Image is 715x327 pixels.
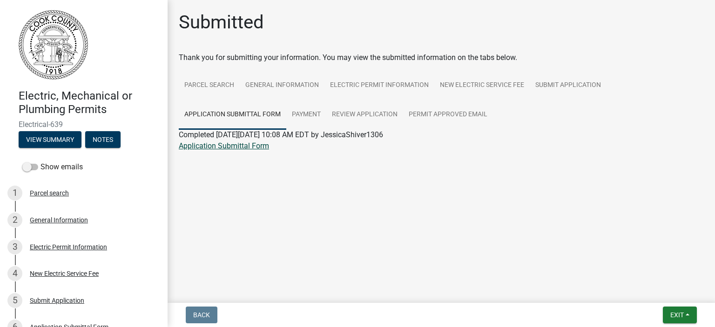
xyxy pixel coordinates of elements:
wm-modal-confirm: Summary [19,136,81,144]
span: Back [193,311,210,319]
img: Cook County, Georgia [19,10,88,80]
h1: Submitted [179,11,264,33]
a: General Information [240,71,324,100]
a: Submit Application [530,71,607,100]
button: Back [186,307,217,323]
a: Payment [286,100,326,130]
label: Show emails [22,161,83,173]
div: 3 [7,240,22,254]
a: Application Submittal Form [179,141,269,150]
button: Notes [85,131,121,148]
div: New Electric Service Fee [30,270,99,277]
button: View Summary [19,131,81,148]
span: Completed [DATE][DATE] 10:08 AM EDT by JessicaShiver1306 [179,130,383,139]
span: Electrical-639 [19,120,149,129]
div: Parcel search [30,190,69,196]
h4: Electric, Mechanical or Plumbing Permits [19,89,160,116]
div: 2 [7,213,22,227]
div: 4 [7,266,22,281]
a: Application Submittal Form [179,100,286,130]
a: Permit Approved Email [403,100,493,130]
div: 5 [7,293,22,308]
a: New Electric Service Fee [434,71,530,100]
div: General Information [30,217,88,223]
div: Submit Application [30,297,84,304]
wm-modal-confirm: Notes [85,136,121,144]
div: 1 [7,186,22,200]
a: Parcel search [179,71,240,100]
a: Electric Permit Information [324,71,434,100]
div: Thank you for submitting your information. You may view the submitted information on the tabs below. [179,52,704,63]
a: Review Application [326,100,403,130]
div: Electric Permit Information [30,244,107,250]
span: Exit [670,311,684,319]
button: Exit [663,307,697,323]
